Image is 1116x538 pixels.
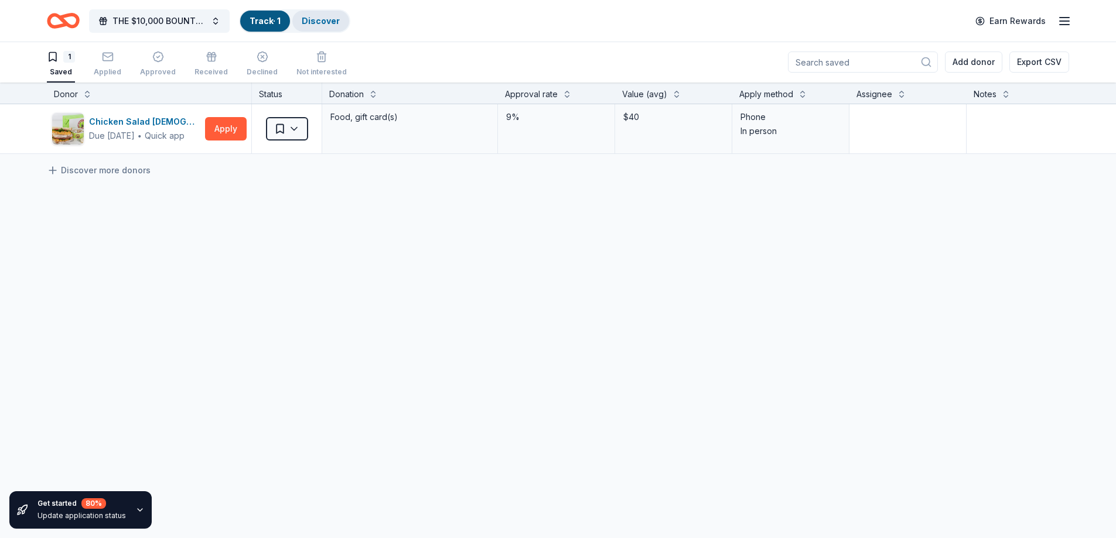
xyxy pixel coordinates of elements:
div: Donation [329,87,364,101]
div: Assignee [856,87,892,101]
button: Declined [247,46,278,83]
button: Received [194,46,228,83]
div: Value (avg) [622,87,667,101]
button: Not interested [296,46,347,83]
div: 1 [63,51,75,63]
div: Received [194,67,228,77]
div: Quick app [145,130,185,142]
button: Export CSV [1009,52,1069,73]
div: Food, gift card(s) [329,109,490,125]
button: 1Saved [47,46,75,83]
div: Update application status [37,511,126,520]
div: Approval rate [505,87,558,101]
div: Applied [94,67,121,77]
button: THE $10,000 BOUNTY ON MY TRUCK [89,9,230,33]
button: Track· 1Discover [239,9,350,33]
div: Chicken Salad [DEMOGRAPHIC_DATA] [89,115,200,129]
div: Approved [140,67,176,77]
div: Due [DATE] [89,129,135,143]
button: Apply [205,117,247,141]
div: Not interested [296,67,347,77]
div: Apply method [739,87,793,101]
button: Applied [94,46,121,83]
div: 9% [505,109,608,125]
div: Notes [974,87,996,101]
div: 80 % [81,498,106,509]
div: Get started [37,498,126,509]
div: Phone [740,110,841,124]
div: Donor [54,87,78,101]
button: Image for Chicken Salad ChickChicken Salad [DEMOGRAPHIC_DATA]Due [DATE]∙Quick app [52,112,200,145]
a: Discover [302,16,340,26]
span: ∙ [137,131,142,141]
button: Add donor [945,52,1002,73]
input: Search saved [788,52,938,73]
div: $40 [622,109,725,125]
a: Discover more donors [47,163,151,177]
img: Image for Chicken Salad Chick [52,113,84,145]
a: Track· 1 [250,16,281,26]
a: Earn Rewards [968,11,1053,32]
button: Approved [140,46,176,83]
a: Home [47,7,80,35]
div: Declined [247,67,278,77]
span: THE $10,000 BOUNTY ON MY TRUCK [112,14,206,28]
div: Saved [47,67,75,77]
div: In person [740,124,841,138]
div: Status [252,83,322,104]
